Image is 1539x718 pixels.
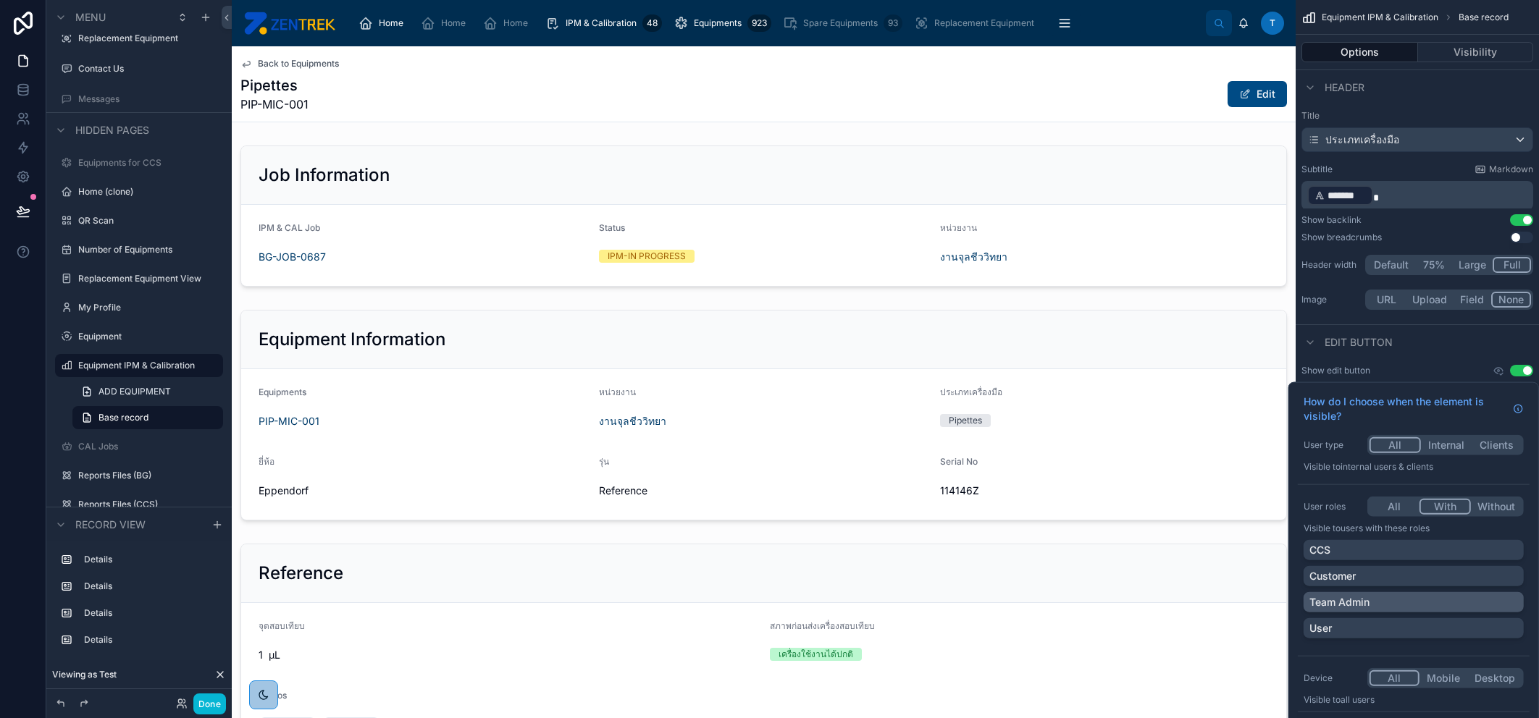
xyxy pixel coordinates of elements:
span: PIP-MIC-001 [240,96,309,113]
a: Replacement Equipment View [78,273,220,284]
button: Desktop [1468,670,1522,686]
button: Internal [1421,437,1471,453]
span: T [1270,17,1275,29]
label: QR Scan [78,215,220,227]
p: Team Admin [1309,595,1370,609]
span: How do I choose when the element is visible? [1304,394,1507,423]
label: Equipment IPM & Calibration [78,360,214,371]
a: Home [416,10,476,36]
label: CAL Jobs [78,441,220,452]
div: 93 [884,14,902,32]
label: Details [84,607,217,619]
label: Device [1304,672,1362,684]
button: 75% [1415,257,1452,273]
span: Base record [1459,12,1509,23]
span: Equipment IPM & Calibration [1322,12,1438,23]
p: Visible to [1304,523,1524,534]
button: Edit [1228,81,1287,107]
span: Menu [75,10,106,25]
button: Field [1454,292,1492,308]
a: Back to Equipments [240,58,339,69]
button: Without [1471,499,1522,515]
a: Equipments923 [669,10,776,36]
a: Home [354,10,414,36]
button: Visibility [1418,42,1534,62]
button: None [1491,292,1531,308]
span: Home [503,17,528,29]
div: 923 [747,14,771,32]
label: Contact Us [78,63,220,75]
div: Show backlink [1301,214,1362,226]
label: User roles [1304,501,1362,512]
a: IPM & Calibration48 [541,10,666,36]
span: Equipments [694,17,742,29]
span: ประเภทเครื่องมือ [1325,132,1399,147]
span: ADD EQUIPMENT [98,386,171,397]
span: Base record [98,412,148,423]
h1: Pipettes [240,75,309,96]
label: Replacement Equipment [78,33,220,44]
span: Viewing as Test [52,669,117,680]
span: IPM & Calibration [566,17,637,29]
div: Show breadcrumbs [1301,232,1382,243]
label: Header width [1301,259,1359,271]
label: Title [1301,110,1533,122]
a: Replacement Equipment [910,10,1044,36]
label: Subtitle [1301,164,1333,175]
span: Record view [75,518,146,532]
p: Visible to [1304,461,1524,473]
label: My Profile [78,302,220,313]
label: Details [84,580,217,592]
button: Mobile [1420,670,1468,686]
p: Visible to [1304,694,1524,706]
a: Equipment [78,331,220,342]
span: Home [379,17,403,29]
span: Internal users & clients [1341,461,1433,472]
label: Reports Files (CCS) [78,499,220,510]
label: Image [1301,294,1359,305]
button: Options [1301,42,1418,62]
span: Replacement Equipment [934,17,1034,29]
button: Default [1367,257,1415,273]
p: User [1309,621,1332,635]
div: 48 [642,14,662,32]
button: With [1420,499,1471,515]
span: Hidden pages [75,123,149,138]
img: App logo [243,12,335,35]
button: Upload [1406,292,1454,308]
button: Large [1452,257,1493,273]
label: Home (clone) [78,186,220,198]
p: Customer [1309,569,1356,583]
span: Header [1325,80,1364,95]
span: all users [1341,694,1375,705]
label: Number of Equipments [78,244,220,255]
a: Spare Equipments93 [779,10,907,36]
label: Reports Files (BG) [78,470,220,481]
span: Spare Equipments [803,17,878,29]
a: ADD EQUIPMENT [72,380,223,403]
div: scrollable content [46,541,232,666]
label: Details [84,554,217,565]
span: Users with these roles [1341,523,1430,533]
span: Edit button [1325,335,1393,350]
button: Done [193,693,226,714]
button: URL [1367,292,1406,308]
label: User type [1304,439,1362,451]
span: Home [441,17,466,29]
label: Messages [78,93,220,105]
label: Details [84,634,217,646]
button: ประเภทเครื่องมือ [1301,127,1533,152]
a: Home [479,10,538,36]
label: Equipments for CCS [78,157,220,169]
label: Show edit button [1301,365,1370,376]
